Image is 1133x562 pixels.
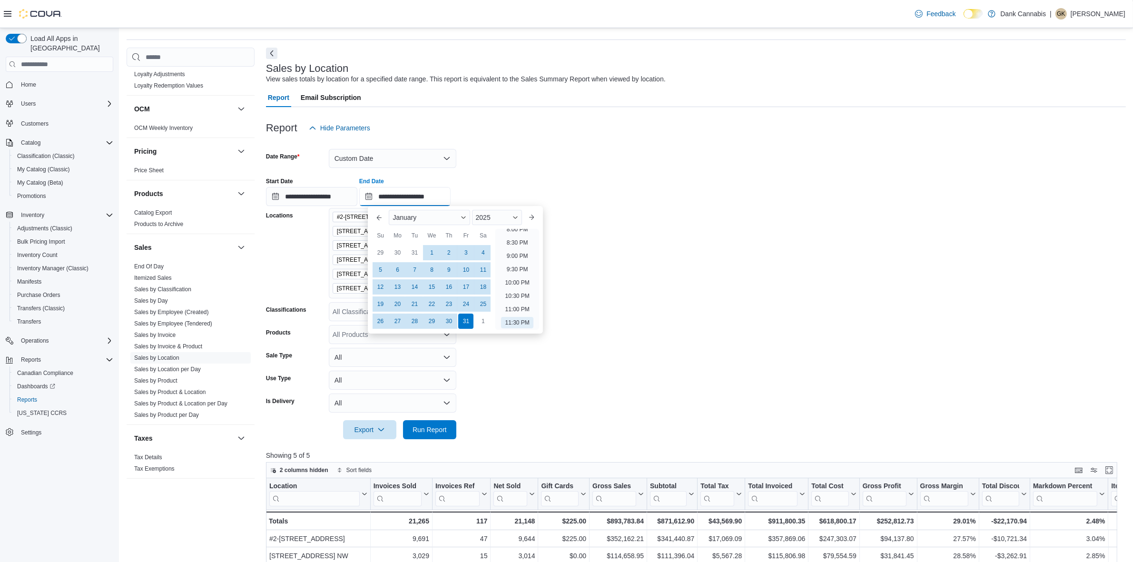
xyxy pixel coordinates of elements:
[17,117,113,129] span: Customers
[458,279,473,295] div: day-17
[475,228,491,243] div: Sa
[17,152,75,160] span: Classification (Classic)
[2,116,117,130] button: Customers
[266,212,293,219] label: Locations
[13,236,69,247] a: Bulk Pricing Import
[10,262,117,275] button: Inventory Manager (Classic)
[475,314,491,329] div: day-1
[700,482,734,491] div: Total Tax
[13,407,70,419] a: [US_STATE] CCRS
[503,264,532,275] li: 9:30 PM
[13,289,113,301] span: Purchase Orders
[134,400,227,407] a: Sales by Product & Location per Day
[329,371,456,390] button: All
[407,296,422,312] div: day-21
[134,366,201,373] a: Sales by Location per Day
[1103,464,1115,476] button: Enter fullscreen
[236,433,247,444] button: Taxes
[493,482,527,506] div: Net Sold
[134,104,234,114] button: OCM
[650,482,694,506] button: Subtotal
[373,314,388,329] div: day-26
[10,380,117,393] a: Dashboards
[748,482,798,491] div: Total Invoiced
[343,420,396,439] button: Export
[17,278,41,286] span: Manifests
[10,288,117,302] button: Purchase Orders
[301,88,361,107] span: Email Subscription
[127,207,255,234] div: Products
[390,279,405,295] div: day-13
[441,314,456,329] div: day-30
[811,482,848,491] div: Total Cost
[134,147,234,156] button: Pricing
[982,482,1027,506] button: Total Discount
[1088,464,1100,476] button: Display options
[13,164,113,175] span: My Catalog (Classic)
[748,482,805,506] button: Total Invoiced
[305,118,374,138] button: Hide Parameters
[1000,8,1046,20] p: Dank Cannabis
[21,356,41,364] span: Reports
[475,279,491,295] div: day-18
[134,243,234,252] button: Sales
[372,210,387,225] button: Previous Month
[13,367,77,379] a: Canadian Compliance
[13,276,45,287] a: Manifests
[373,482,421,506] div: Invoices Sold
[1033,482,1105,506] button: Markdown Percent
[13,236,113,247] span: Bulk Pricing Import
[134,286,191,293] a: Sales by Classification
[134,332,176,338] a: Sales by Invoice
[441,245,456,260] div: day-2
[13,381,59,392] a: Dashboards
[266,329,291,336] label: Products
[134,412,199,418] a: Sales by Product per Day
[1033,482,1097,491] div: Markdown Percent
[13,289,64,301] a: Purchase Orders
[501,290,533,302] li: 10:30 PM
[443,331,451,338] button: Open list of options
[503,250,532,262] li: 9:00 PM
[269,482,367,506] button: Location
[134,71,185,78] a: Loyalty Adjustments
[17,98,39,109] button: Users
[10,393,117,406] button: Reports
[10,176,117,189] button: My Catalog (Beta)
[134,124,193,132] span: OCM Weekly Inventory
[441,279,456,295] div: day-16
[748,482,798,506] div: Total Invoiced
[337,241,394,250] span: [STREET_ADDRESS]
[13,303,113,314] span: Transfers (Classic)
[266,122,297,134] h3: Report
[134,221,183,227] a: Products to Archive
[134,104,150,114] h3: OCM
[266,74,666,84] div: View sales totals by location for a specified date range. This report is equivalent to the Sales ...
[17,354,113,365] span: Reports
[134,263,164,270] span: End Of Day
[13,190,50,202] a: Promotions
[10,275,117,288] button: Manifests
[21,429,41,436] span: Settings
[13,276,113,287] span: Manifests
[475,296,491,312] div: day-25
[541,482,579,491] div: Gift Cards
[964,9,984,19] input: Dark Mode
[134,167,164,174] a: Price Sheet
[10,406,117,420] button: [US_STATE] CCRS
[13,223,76,234] a: Adjustments (Classic)
[435,482,480,491] div: Invoices Ref
[503,224,532,235] li: 8:00 PM
[13,249,113,261] span: Inventory Count
[650,482,687,491] div: Subtotal
[13,190,113,202] span: Promotions
[333,240,405,251] span: 2-1603 62nd Ave SE
[493,482,535,506] button: Net Sold
[424,314,439,329] div: day-29
[10,235,117,248] button: Bulk Pricing Import
[424,228,439,243] div: We
[134,209,172,216] a: Catalog Export
[127,69,255,95] div: Loyalty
